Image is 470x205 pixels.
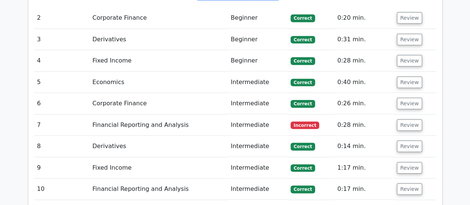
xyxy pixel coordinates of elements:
[334,50,394,71] td: 0:28 min.
[228,115,288,136] td: Intermediate
[291,186,315,193] span: Correct
[334,29,394,50] td: 0:31 min.
[228,72,288,93] td: Intermediate
[291,79,315,86] span: Correct
[397,141,422,152] button: Review
[34,136,90,157] td: 8
[397,183,422,195] button: Review
[34,29,90,50] td: 3
[334,179,394,200] td: 0:17 min.
[90,115,228,136] td: Financial Reporting and Analysis
[34,7,90,29] td: 2
[291,36,315,44] span: Correct
[90,157,228,179] td: Fixed Income
[228,29,288,50] td: Beginner
[228,50,288,71] td: Beginner
[291,15,315,22] span: Correct
[34,72,90,93] td: 5
[228,93,288,114] td: Intermediate
[397,55,422,67] button: Review
[397,162,422,174] button: Review
[228,136,288,157] td: Intermediate
[291,143,315,150] span: Correct
[397,98,422,109] button: Review
[90,29,228,50] td: Derivatives
[34,115,90,136] td: 7
[334,115,394,136] td: 0:28 min.
[334,136,394,157] td: 0:14 min.
[397,77,422,88] button: Review
[90,50,228,71] td: Fixed Income
[34,157,90,179] td: 9
[291,57,315,65] span: Correct
[291,164,315,172] span: Correct
[34,50,90,71] td: 4
[334,7,394,29] td: 0:20 min.
[334,157,394,179] td: 1:17 min.
[228,179,288,200] td: Intermediate
[397,119,422,131] button: Review
[397,12,422,24] button: Review
[291,100,315,108] span: Correct
[397,34,422,45] button: Review
[90,93,228,114] td: Corporate Finance
[291,122,319,129] span: Incorrect
[228,7,288,29] td: Beginner
[90,7,228,29] td: Corporate Finance
[90,179,228,200] td: Financial Reporting and Analysis
[90,136,228,157] td: Derivatives
[334,72,394,93] td: 0:40 min.
[90,72,228,93] td: Economics
[334,93,394,114] td: 0:26 min.
[228,157,288,179] td: Intermediate
[34,179,90,200] td: 10
[34,93,90,114] td: 6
